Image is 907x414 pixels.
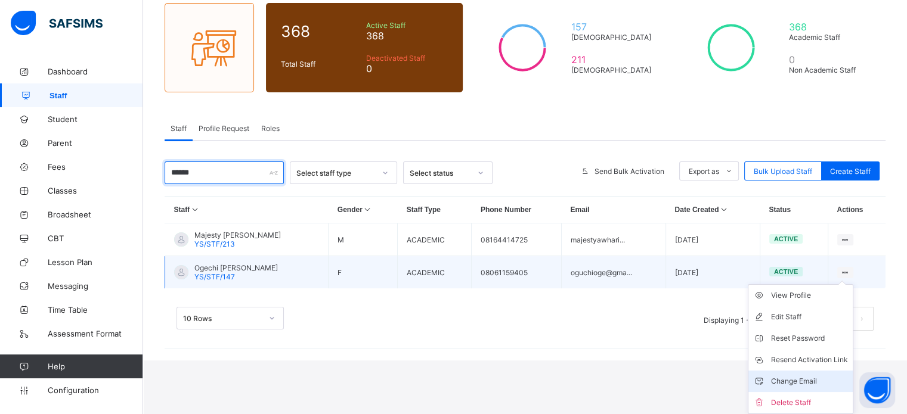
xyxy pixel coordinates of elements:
[11,11,103,36] img: safsims
[48,234,143,243] span: CBT
[719,206,729,214] i: Sort in Ascending Order
[828,197,886,223] th: Actions
[190,206,200,214] i: Sort in Ascending Order
[771,354,848,366] div: Resend Activation Link
[48,385,143,395] span: Configuration
[366,21,448,30] span: Active Staff
[472,197,562,223] th: Phone Number
[859,372,895,408] button: Open asap
[48,305,143,315] span: Time Table
[561,256,665,289] td: oguchioge@gma...
[296,169,375,178] div: Select staff type
[194,272,235,281] span: YS/STF/147
[689,167,719,176] span: Export as
[571,66,657,74] span: [DEMOGRAPHIC_DATA]
[48,362,143,371] span: Help
[48,67,143,76] span: Dashboard
[695,307,791,331] li: Displaying 1 - 2 out of 2
[48,257,143,267] span: Lesson Plan
[49,91,143,100] span: Staff
[595,167,664,176] span: Send Bulk Activation
[789,66,865,74] span: Non Academic Staff
[665,256,760,289] td: [DATE]
[194,263,278,272] span: Ogechi [PERSON_NAME]
[329,256,398,289] td: F
[366,30,448,42] span: 368
[850,307,874,331] button: next page
[561,197,665,223] th: Email
[830,167,871,176] span: Create Staff
[48,114,143,124] span: Student
[789,33,865,42] span: Academic Staff
[48,210,143,219] span: Broadsheet
[165,197,329,223] th: Staff
[771,332,848,344] div: Reset Password
[472,256,562,289] td: 08061159405
[774,235,798,242] span: active
[771,290,848,301] div: View Profile
[571,54,657,66] span: 211
[194,239,235,248] span: YS/STF/213
[771,311,848,323] div: Edit Staff
[850,307,874,331] li: 下一页
[774,268,798,275] span: active
[329,197,398,223] th: Gender
[760,197,828,223] th: Status
[754,167,812,176] span: Bulk Upload Staff
[278,57,363,71] div: Total Staff
[194,231,281,239] span: Majesty [PERSON_NAME]
[48,186,143,195] span: Classes
[366,63,448,74] span: 0
[366,54,448,63] span: Deactivated Staff
[561,223,665,256] td: majestyawhari...
[571,33,657,42] span: [DEMOGRAPHIC_DATA]
[771,397,848,409] div: Delete Staff
[183,314,262,323] div: 10 Rows
[398,197,472,223] th: Staff Type
[789,21,865,33] span: 368
[261,124,280,133] span: Roles
[398,223,472,256] td: ACADEMIC
[48,281,143,291] span: Messaging
[171,124,187,133] span: Staff
[281,22,360,41] span: 368
[363,206,373,214] i: Sort in Ascending Order
[48,329,143,338] span: Assessment Format
[571,21,657,33] span: 157
[665,197,760,223] th: Date Created
[665,223,760,256] td: [DATE]
[48,138,143,148] span: Parent
[771,375,848,387] div: Change Email
[410,169,470,178] div: Select status
[472,223,562,256] td: 08164414725
[48,162,143,172] span: Fees
[789,54,865,66] span: 0
[329,223,398,256] td: M
[199,124,249,133] span: Profile Request
[398,256,472,289] td: ACADEMIC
